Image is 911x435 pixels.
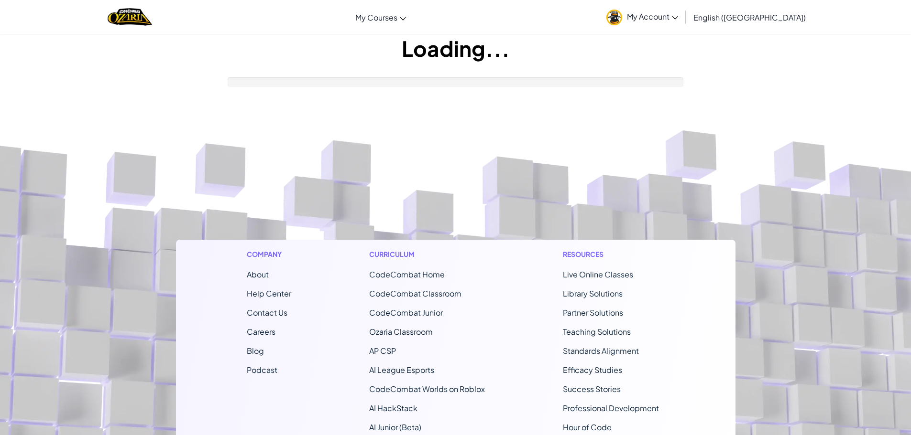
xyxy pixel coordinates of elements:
[627,11,678,21] span: My Account
[563,422,612,432] a: Hour of Code
[247,365,277,375] a: Podcast
[563,365,622,375] a: Efficacy Studies
[369,422,421,432] a: AI Junior (Beta)
[369,346,396,356] a: AP CSP
[563,327,631,337] a: Teaching Solutions
[563,403,659,413] a: Professional Development
[369,403,417,413] a: AI HackStack
[693,12,806,22] span: English ([GEOGRAPHIC_DATA])
[247,308,287,318] span: Contact Us
[563,308,623,318] a: Partner Solutions
[369,384,485,394] a: CodeCombat Worlds on Roblox
[247,346,264,356] a: Blog
[108,7,152,27] img: Home
[606,10,622,25] img: avatar
[369,327,433,337] a: Ozaria Classroom
[689,4,811,30] a: English ([GEOGRAPHIC_DATA])
[563,269,633,279] a: Live Online Classes
[563,384,621,394] a: Success Stories
[355,12,397,22] span: My Courses
[247,249,291,259] h1: Company
[247,269,269,279] a: About
[351,4,411,30] a: My Courses
[369,288,461,298] a: CodeCombat Classroom
[369,308,443,318] a: CodeCombat Junior
[563,249,665,259] h1: Resources
[563,288,623,298] a: Library Solutions
[602,2,683,32] a: My Account
[563,346,639,356] a: Standards Alignment
[369,365,434,375] a: AI League Esports
[247,288,291,298] a: Help Center
[108,7,152,27] a: Ozaria by CodeCombat logo
[247,327,275,337] a: Careers
[369,249,485,259] h1: Curriculum
[369,269,445,279] span: CodeCombat Home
